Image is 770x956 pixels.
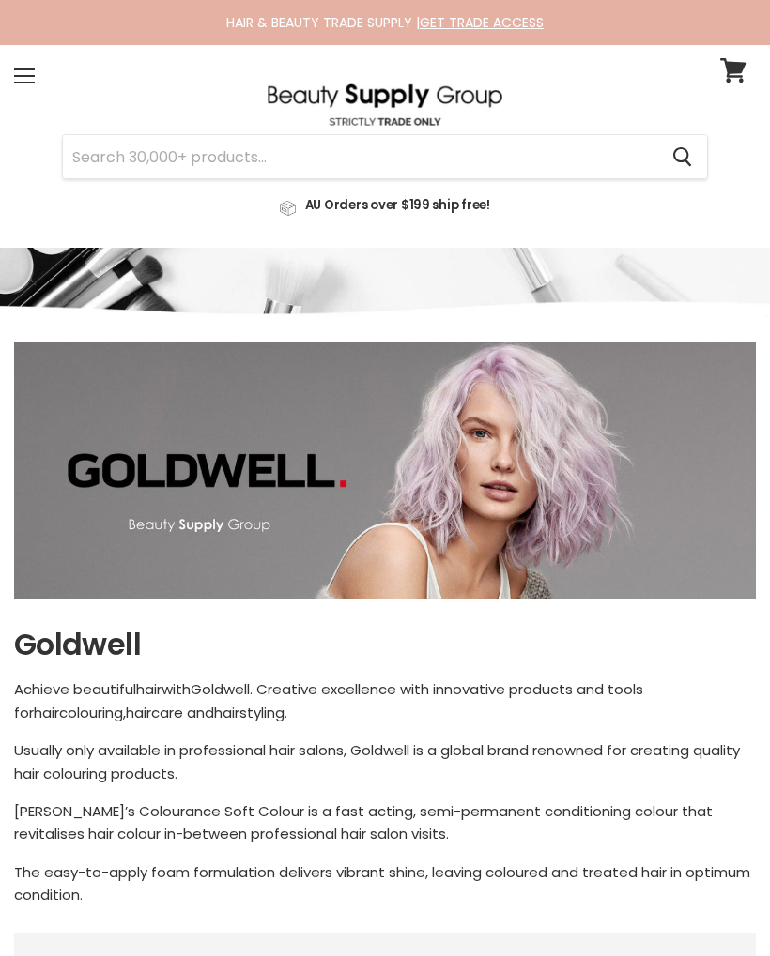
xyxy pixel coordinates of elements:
[239,703,287,722] span: styling.
[14,342,756,599] img: Goldwell
[14,679,643,721] span: . Creative excellence with innovative products and tools for
[62,134,708,179] form: Product
[14,625,756,664] h1: Goldwell
[14,800,756,846] p: [PERSON_NAME]’s Colourance Soft Colour is a fast acting, semi-permanent conditioning colour that ...
[676,868,751,937] iframe: Gorgias live chat messenger
[14,678,756,724] p: hair Goldwell hair hair hair
[14,739,756,785] p: Usually only available in professional hair salons, Goldwell is a global brand renowned for creat...
[14,679,136,699] span: Achieve beautiful
[59,703,126,722] span: colouring,
[657,135,707,178] button: Search
[420,13,544,32] a: GET TRADE ACCESS
[63,135,657,178] input: Search
[14,861,756,907] p: The easy-to-apply foam formulation delivers vibrant shine, leaving coloured and treated hair in o...
[162,679,191,699] span: with
[151,703,214,722] span: care and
